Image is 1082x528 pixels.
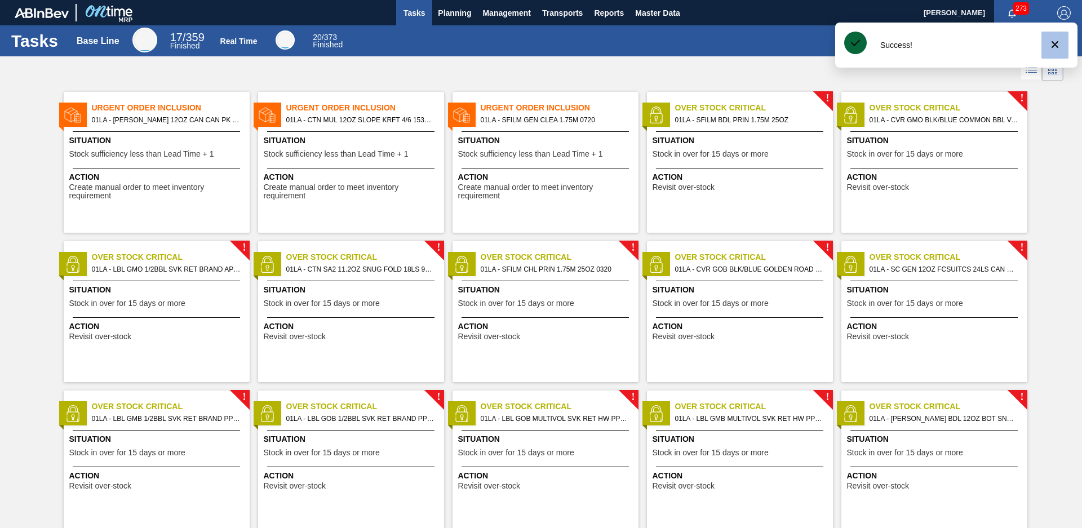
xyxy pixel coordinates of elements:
div: Real Time [276,30,295,50]
span: 01LA - SC GEN 12OZ FCSUITCS 24LS CAN GEN WHITE [870,263,1018,276]
span: Situation [847,135,1025,147]
span: ! [437,393,440,401]
span: 01LA - CVR GMO BLK/BLUE COMMON BBL VALVE COVER [870,114,1018,126]
span: Action [458,321,636,332]
span: Revisit over-stock [847,482,909,490]
img: status [64,107,81,123]
span: 01LA - SFILM BDL PRIN 1.75M 25OZ [675,114,824,126]
span: ! [631,393,635,401]
span: 273 [1013,2,1029,15]
span: Finished [313,40,343,49]
span: ! [437,243,440,252]
span: Action [653,171,830,183]
span: Revisit over-stock [847,183,909,192]
span: Revisit over-stock [264,482,326,490]
span: ! [826,94,829,103]
span: Action [264,171,441,183]
span: 01LA - LBL GOB 1/2BBL SVK RET BRAND PPS #3 [286,412,435,425]
span: ! [826,243,829,252]
span: 01LA - LBL GOB MULTIVOL SVK RET HW PPS #3 [481,412,629,425]
span: Action [69,470,247,482]
img: status [64,256,81,273]
img: status [648,405,664,422]
span: Finished [170,41,200,50]
div: Base Line [77,36,119,46]
button: Notifications [994,5,1030,21]
span: Create manual order to meet inventory requirement [264,183,441,201]
span: 01LA - LBL GMB 1/2BBL SVK RET BRAND PPS #3 [92,412,241,425]
span: Create manual order to meet inventory requirement [458,183,636,201]
span: / 359 [170,31,205,43]
span: Over Stock Critical [481,251,638,263]
span: Over Stock Critical [675,401,833,412]
span: Revisit over-stock [69,332,131,341]
span: Create manual order to meet inventory requirement [69,183,247,201]
span: Situation [653,284,830,296]
span: Stock in over for 15 days or more [458,449,574,457]
span: Transports [542,6,583,20]
span: Urgent Order Inclusion [286,102,444,114]
span: Reports [594,6,624,20]
span: ! [1020,393,1023,401]
span: Over Stock Critical [92,401,250,412]
span: Stock in over for 15 days or more [264,449,380,457]
img: status [453,405,470,422]
img: status [453,256,470,273]
img: status [453,107,470,123]
img: status [842,405,859,422]
span: Over Stock Critical [286,251,444,263]
span: Situation [69,433,247,445]
span: Stock in over for 15 days or more [69,299,185,308]
span: 17 [170,31,183,43]
span: Action [653,321,830,332]
span: ! [1020,94,1023,103]
span: ! [242,243,246,252]
span: Situation [847,433,1025,445]
span: Situation [69,135,247,147]
span: Urgent Order Inclusion [481,102,638,114]
span: Action [458,171,636,183]
span: Stock in over for 15 days or more [653,150,769,158]
span: Over Stock Critical [286,401,444,412]
span: Over Stock Critical [870,401,1027,412]
span: Action [69,171,247,183]
span: 20 [313,33,322,42]
span: 01LA - SFILM GEN CLEA 1.75M 0720 [481,114,629,126]
span: Over Stock Critical [870,251,1027,263]
img: status [648,256,664,273]
span: Urgent Order Inclusion [92,102,250,114]
span: Master Data [635,6,680,20]
img: status [64,405,81,422]
span: Stock in over for 15 days or more [847,150,963,158]
span: Revisit over-stock [458,482,520,490]
img: status [259,107,276,123]
span: Situation [458,284,636,296]
span: Situation [653,433,830,445]
span: 01LA - SFILM CHL PRIN 1.75M 25OZ 0320 [481,263,629,276]
span: Action [847,470,1025,482]
span: Stock in over for 15 days or more [847,299,963,308]
span: Over Stock Critical [92,251,250,263]
span: Stock sufficiency less than Lead Time + 1 [69,150,214,158]
span: Stock in over for 15 days or more [847,449,963,457]
span: 01LA - LBL GMO 1/2BBL SVK RET BRAND APL #3 [92,263,241,276]
span: 01LA - CARR BDL 12OZ BOT SNUG 12/12 12OZ BOT AQUEOUS COATING [870,412,1018,425]
span: Stock in over for 15 days or more [69,449,185,457]
span: / 373 [313,33,337,42]
span: Revisit over-stock [653,183,715,192]
span: Action [458,470,636,482]
span: Situation [264,135,441,147]
span: Revisit over-stock [69,482,131,490]
span: ! [242,393,246,401]
span: Action [264,470,441,482]
span: Stock sufficiency less than Lead Time + 1 [458,150,603,158]
div: Real Time [313,34,343,48]
span: Action [69,321,247,332]
span: ! [826,393,829,401]
span: Revisit over-stock [264,332,326,341]
img: status [259,405,276,422]
span: Over Stock Critical [870,102,1027,114]
span: Stock in over for 15 days or more [458,299,574,308]
span: Tasks [402,6,427,20]
img: status [842,256,859,273]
